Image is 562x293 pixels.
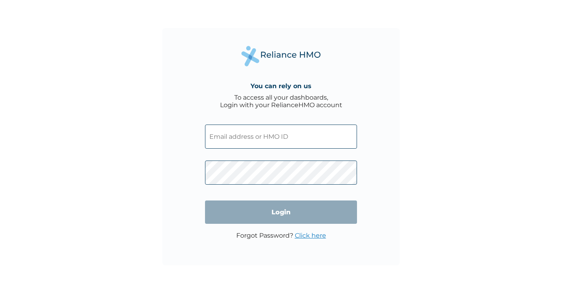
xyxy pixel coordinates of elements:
p: Forgot Password? [236,232,326,239]
a: Click here [295,232,326,239]
h4: You can rely on us [251,82,311,90]
input: Login [205,200,357,224]
input: Email address or HMO ID [205,125,357,149]
img: Reliance Health's Logo [241,46,321,66]
div: To access all your dashboards, Login with your RelianceHMO account [220,94,342,109]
